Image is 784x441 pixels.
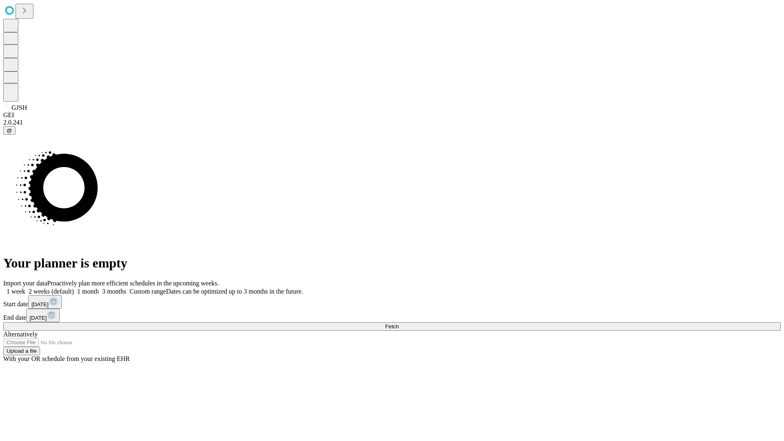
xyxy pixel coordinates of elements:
div: End date [3,309,781,322]
div: 2.0.241 [3,119,781,126]
span: Alternatively [3,331,38,338]
span: Proactively plan more efficient schedules in the upcoming weeks. [47,280,219,287]
button: Upload a file [3,347,40,355]
h1: Your planner is empty [3,256,781,271]
button: Fetch [3,322,781,331]
span: Fetch [385,323,399,330]
span: Dates can be optimized up to 3 months in the future. [166,288,303,295]
span: @ [7,127,12,134]
div: Start date [3,295,781,309]
span: 1 month [77,288,99,295]
span: 1 week [7,288,25,295]
span: [DATE] [31,301,49,307]
button: @ [3,126,16,135]
span: [DATE] [29,315,47,321]
span: 2 weeks (default) [29,288,74,295]
span: Custom range [129,288,166,295]
button: [DATE] [26,309,60,322]
div: GEI [3,111,781,119]
span: GJSH [11,104,27,111]
span: With your OR schedule from your existing EHR [3,355,130,362]
button: [DATE] [28,295,62,309]
span: Import your data [3,280,47,287]
span: 3 months [102,288,126,295]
